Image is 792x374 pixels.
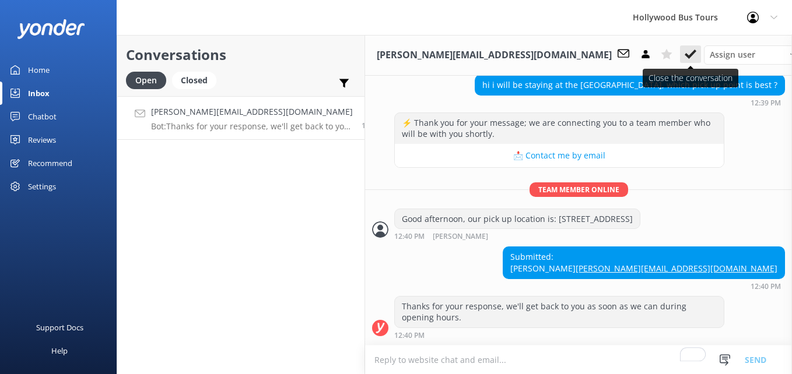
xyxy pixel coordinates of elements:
div: Open [126,72,166,89]
div: Closed [172,72,216,89]
h4: [PERSON_NAME][EMAIL_ADDRESS][DOMAIN_NAME] [151,105,353,118]
h2: Conversations [126,44,356,66]
div: Home [28,58,50,82]
div: Good afternoon, our pick up location is: [STREET_ADDRESS] [395,209,640,229]
div: 12:40pm 17-Aug-2025 (UTC -07:00) America/Tijuana [394,232,640,241]
div: 12:39pm 17-Aug-2025 (UTC -07:00) America/Tijuana [475,98,785,107]
div: Chatbot [28,105,57,128]
div: Reviews [28,128,56,151]
div: Help [51,339,68,362]
div: hi i will be staying at the [GEOGRAPHIC_DATA], which pick up point is best ? [475,75,784,95]
div: Inbox [28,82,50,105]
strong: 12:40 PM [751,283,781,290]
textarea: To enrich screen reader interactions, please activate Accessibility in Grammarly extension settings [365,345,792,374]
a: Closed [172,73,222,86]
div: 12:40pm 17-Aug-2025 (UTC -07:00) America/Tijuana [503,282,785,290]
div: Settings [28,175,56,198]
div: 12:40pm 17-Aug-2025 (UTC -07:00) America/Tijuana [394,331,724,339]
strong: 12:39 PM [751,100,781,107]
div: Recommend [28,151,72,175]
div: ⚡ Thank you for your message; we are connecting you to a team member who will be with you shortly. [395,113,724,144]
div: Thanks for your response, we'll get back to you as soon as we can during opening hours. [395,297,724,327]
div: Submitted: [PERSON_NAME] [503,247,784,278]
p: Bot: Thanks for your response, we'll get back to you as soon as we can during opening hours. [151,121,353,132]
strong: 12:40 PM [394,233,425,241]
span: Team member online [530,182,628,197]
h3: [PERSON_NAME][EMAIL_ADDRESS][DOMAIN_NAME] [377,48,612,63]
span: 12:40pm 17-Aug-2025 (UTC -07:00) America/Tijuana [362,121,370,130]
span: Assign user [710,48,755,61]
strong: 12:40 PM [394,332,425,339]
button: 📩 Contact me by email [395,144,724,167]
span: [PERSON_NAME] [433,233,488,241]
a: [PERSON_NAME][EMAIL_ADDRESS][DOMAIN_NAME]Bot:Thanks for your response, we'll get back to you as s... [117,96,365,140]
div: Support Docs [36,316,83,339]
img: yonder-white-logo.png [17,19,85,38]
a: Open [126,73,172,86]
a: [PERSON_NAME][EMAIL_ADDRESS][DOMAIN_NAME] [576,263,777,274]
